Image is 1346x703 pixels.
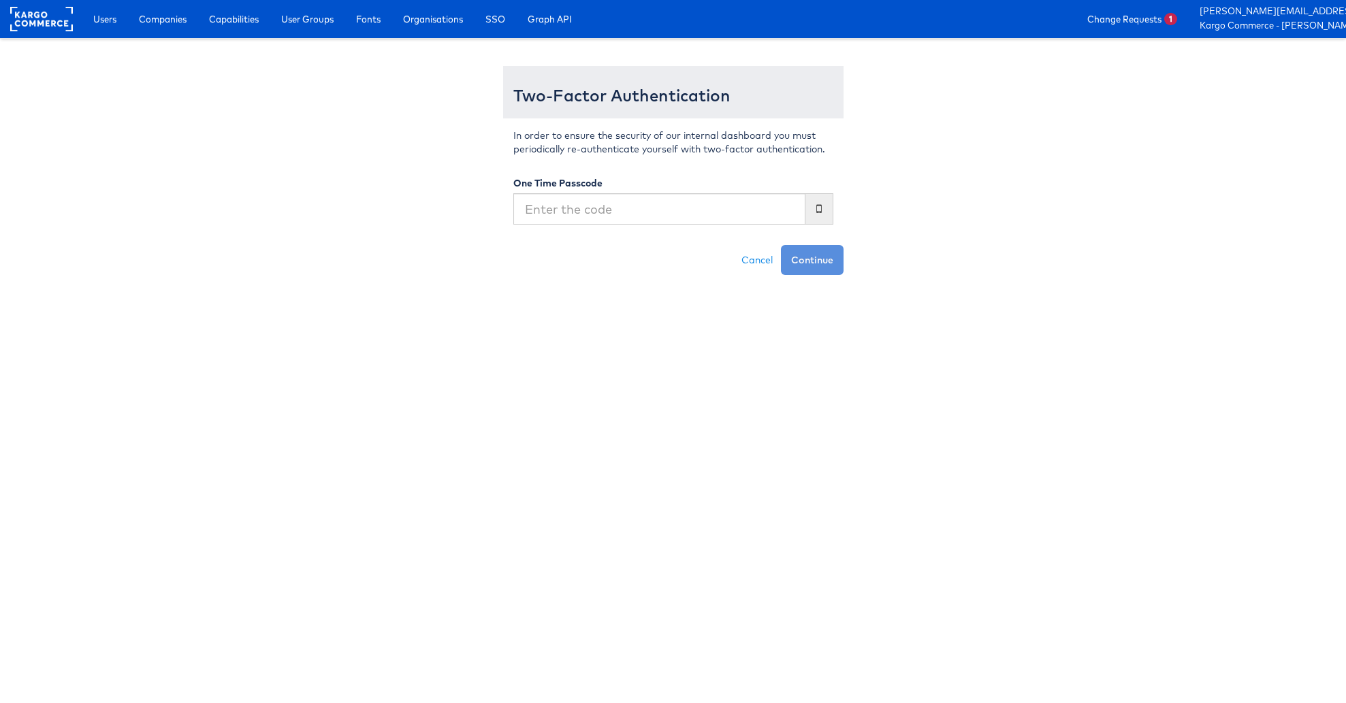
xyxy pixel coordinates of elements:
a: Capabilities [199,7,269,31]
span: Users [93,12,116,26]
a: SSO [475,7,515,31]
span: SSO [485,12,505,26]
a: Kargo Commerce - [PERSON_NAME] [1200,19,1336,33]
span: Capabilities [209,12,259,26]
span: 1 [1164,13,1177,25]
a: Organisations [393,7,473,31]
a: Cancel [733,245,781,275]
a: Companies [129,7,197,31]
a: Graph API [517,7,582,31]
a: Fonts [346,7,391,31]
h3: Two-Factor Authentication [513,86,833,104]
span: Organisations [403,12,463,26]
label: One Time Passcode [513,176,603,190]
input: Enter the code [513,193,805,225]
button: Continue [781,245,844,275]
a: Change Requests1 [1077,7,1187,31]
a: User Groups [271,7,344,31]
a: Users [83,7,127,31]
span: Graph API [528,12,572,26]
p: In order to ensure the security of our internal dashboard you must periodically re-authenticate y... [513,129,833,156]
span: Fonts [356,12,381,26]
a: [PERSON_NAME][EMAIL_ADDRESS][PERSON_NAME][DOMAIN_NAME] [1200,5,1336,19]
span: Companies [139,12,187,26]
span: User Groups [281,12,334,26]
